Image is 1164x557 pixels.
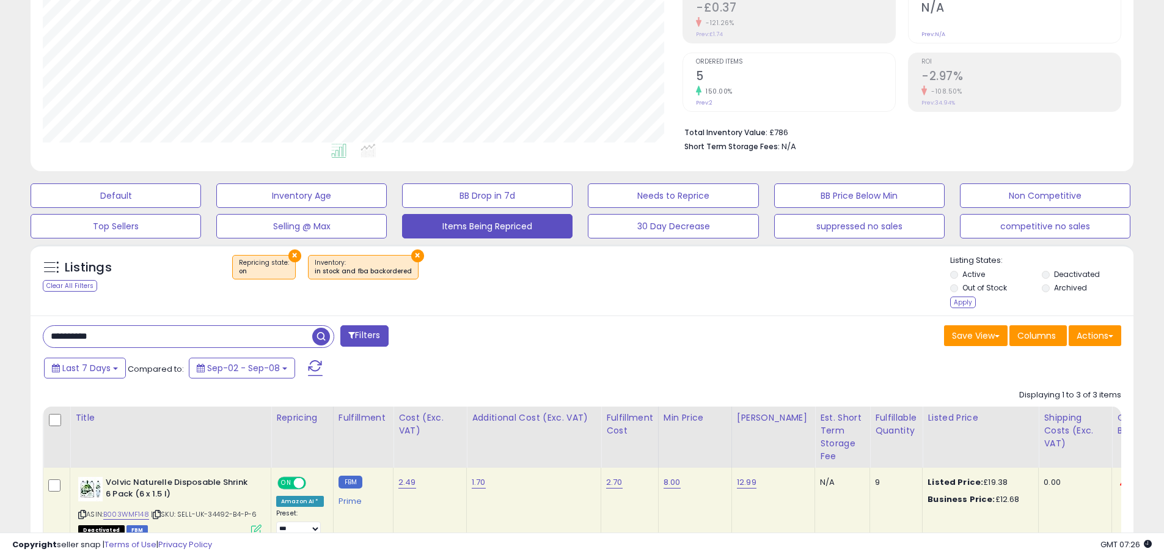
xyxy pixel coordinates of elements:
[1044,477,1102,488] div: 0.00
[398,411,461,437] div: Cost (Exc. VAT)
[158,539,212,550] a: Privacy Policy
[774,183,945,208] button: BB Price Below Min
[276,411,328,424] div: Repricing
[339,492,384,506] div: Prime
[104,539,156,550] a: Terms of Use
[216,214,387,238] button: Selling @ Max
[126,525,148,536] span: FBM
[65,259,112,276] h5: Listings
[944,325,1008,346] button: Save View
[928,411,1033,424] div: Listed Price
[696,31,723,38] small: Prev: £1.74
[950,255,1133,267] p: Listing States:
[398,476,416,489] a: 2.49
[921,31,945,38] small: Prev: N/A
[276,496,324,507] div: Amazon AI *
[339,476,362,489] small: FBM
[696,1,895,17] h2: -£0.37
[875,477,913,488] div: 9
[696,59,895,65] span: Ordered Items
[774,214,945,238] button: suppressed no sales
[472,411,596,424] div: Additional Cost (Exc. VAT)
[781,141,796,152] span: N/A
[75,411,266,424] div: Title
[928,477,1029,488] div: £19.38
[950,297,976,308] div: Apply
[151,509,257,519] span: | SKU: SELL-UK-34492-B4-P-6
[12,539,212,551] div: seller snap | |
[78,477,262,534] div: ASIN:
[960,183,1130,208] button: Non Competitive
[820,477,860,488] div: N/A
[1069,325,1121,346] button: Actions
[664,476,681,489] a: 8.00
[304,478,324,489] span: OFF
[588,183,758,208] button: Needs to Reprice
[737,476,756,489] a: 12.99
[962,282,1007,293] label: Out of Stock
[1054,282,1087,293] label: Archived
[339,411,388,424] div: Fulfillment
[472,476,486,489] a: 1.70
[239,267,289,276] div: on
[962,269,985,279] label: Active
[106,477,254,503] b: Volvic Naturelle Disposable Shrink 6 Pack (6 x 1.5 l)
[315,258,412,276] span: Inventory :
[696,69,895,86] h2: 5
[927,87,962,96] small: -108.50%
[921,99,955,106] small: Prev: 34.94%
[411,249,424,262] button: ×
[31,183,201,208] button: Default
[684,141,780,152] b: Short Term Storage Fees:
[279,478,294,489] span: ON
[103,509,149,520] a: B003WMF148
[128,363,184,375] span: Compared to:
[31,214,201,238] button: Top Sellers
[928,476,983,488] b: Listed Price:
[928,493,995,505] b: Business Price:
[701,87,733,96] small: 150.00%
[606,411,653,437] div: Fulfillment Cost
[696,99,712,106] small: Prev: 2
[1044,411,1107,450] div: Shipping Costs (Exc. VAT)
[606,476,623,489] a: 2.70
[12,539,57,550] strong: Copyright
[588,214,758,238] button: 30 Day Decrease
[1019,389,1121,401] div: Displaying 1 to 3 of 3 items
[216,183,387,208] button: Inventory Age
[315,267,412,276] div: in stock and fba backordered
[44,358,126,378] button: Last 7 Days
[664,411,727,424] div: Min Price
[701,18,734,28] small: -121.26%
[737,411,810,424] div: [PERSON_NAME]
[875,411,917,437] div: Fulfillable Quantity
[921,59,1121,65] span: ROI
[78,525,125,536] span: All listings that are unavailable for purchase on Amazon for any reason other than out-of-stock
[684,127,767,138] b: Total Inventory Value:
[288,249,301,262] button: ×
[921,1,1121,17] h2: N/A
[78,477,103,501] img: 41un45laj3L._SL40_.jpg
[62,362,111,374] span: Last 7 Days
[960,214,1130,238] button: competitive no sales
[189,358,295,378] button: Sep-02 - Sep-08
[820,411,865,463] div: Est. Short Term Storage Fee
[340,325,388,347] button: Filters
[684,124,1112,139] li: £786
[1100,539,1152,550] span: 2025-09-17 07:26 GMT
[239,258,289,276] span: Repricing state :
[402,183,573,208] button: BB Drop in 7d
[1054,269,1100,279] label: Deactivated
[43,280,97,292] div: Clear All Filters
[207,362,280,374] span: Sep-02 - Sep-08
[1017,330,1056,342] span: Columns
[402,214,573,238] button: Items Being Repriced
[921,69,1121,86] h2: -2.97%
[276,509,324,537] div: Preset:
[1009,325,1067,346] button: Columns
[928,494,1029,505] div: £12.68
